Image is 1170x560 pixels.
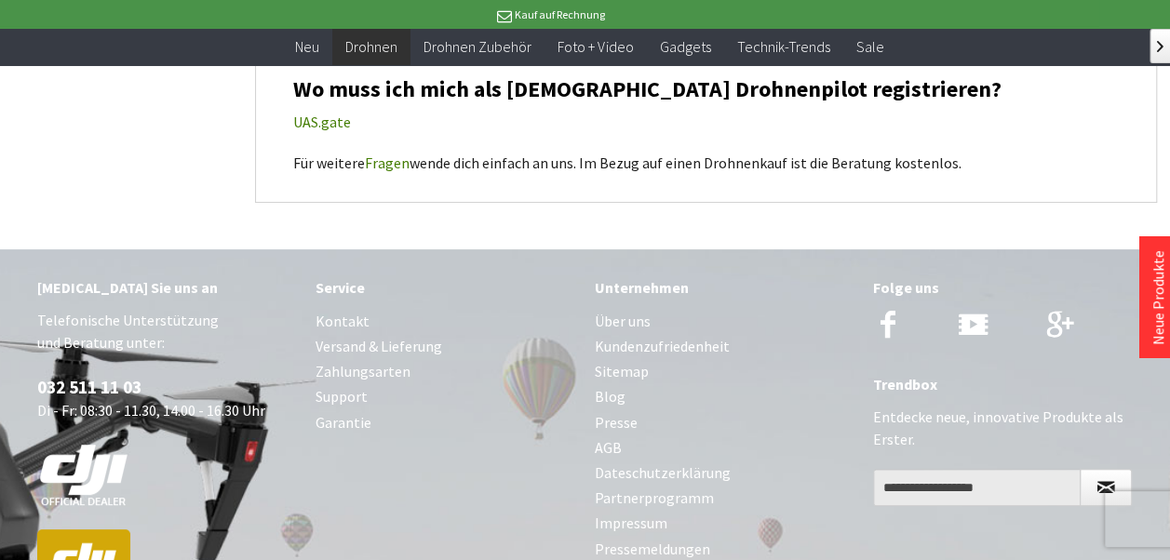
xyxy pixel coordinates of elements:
span: Technik-Trends [736,37,829,56]
img: white-dji-schweiz-logo-official_140x140.png [37,444,130,507]
a: AGB [595,435,854,460]
p: Für weitere wende dich einfach an uns. Im Bezug auf einen Drohnenkauf ist die Beratung kostenlos. [293,152,1119,174]
div: Trendbox [873,372,1133,396]
div: Unternehmen [595,275,854,300]
a: 032 511 11 03 [37,376,141,398]
a: Technik-Trends [723,28,842,66]
a: Presse [595,410,854,435]
div: Folge uns [873,275,1133,300]
a: Sitemap [595,359,854,384]
a: Partnerprogramm [595,486,854,511]
span: Gadgets [659,37,710,56]
a: Über uns [595,309,854,334]
a: Foto + Video [545,28,646,66]
p: Entdecke neue, innovative Produkte als Erster. [873,406,1133,450]
a: Gadgets [646,28,723,66]
span: Neu [295,37,319,56]
span: Foto + Video [558,37,633,56]
a: Support [316,384,575,409]
a: UAS.gate [293,113,351,131]
a: Neue Produkte [1149,250,1167,345]
a: Kontakt [316,309,575,334]
h2: Wo muss ich mich als [DEMOGRAPHIC_DATA] Drohnenpilot registrieren? [293,77,1119,101]
div: [MEDICAL_DATA] Sie uns an [37,275,297,300]
a: Drohnen Zubehör [410,28,545,66]
span: Drohnen [345,37,397,56]
a: Dateschutzerklärung [595,460,854,486]
a: Zahlungsarten [316,359,575,384]
a: Impressum [595,511,854,536]
a: Drohnen [332,28,410,66]
span: Drohnen Zubehör [424,37,531,56]
a: Versand & Lieferung [316,334,575,359]
input: Ihre E-Mail Adresse [873,469,1081,506]
a: Sale [842,28,896,66]
a: Fragen [365,153,410,172]
div: Service [316,275,575,300]
span: Sale [855,37,883,56]
a: Kundenzufriedenheit [595,334,854,359]
a: Neu [282,28,332,66]
button: Newsletter abonnieren [1080,469,1132,506]
span:  [1157,41,1163,52]
a: Garantie [316,410,575,435]
a: Blog [595,384,854,409]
